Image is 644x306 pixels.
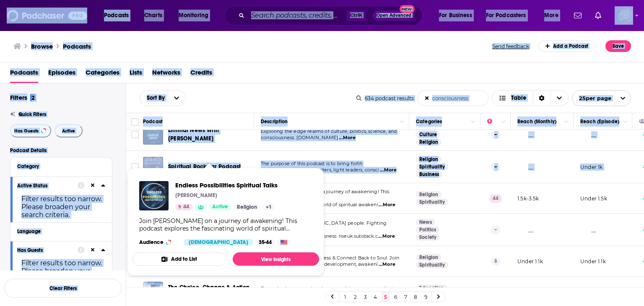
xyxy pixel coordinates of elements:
[416,139,441,145] a: Religion
[572,90,631,106] button: open menu
[255,239,275,246] div: 35-44
[416,285,447,291] a: Education
[416,171,442,178] a: Business
[580,117,619,127] div: Reach (Episode)
[179,10,208,21] span: Monitoring
[373,10,415,21] button: Open AdvancedNew
[580,195,607,202] p: Under 1.5k
[605,40,631,52] button: Save
[261,285,398,291] span: Every single person choosing something more contributes
[416,254,441,261] a: Religion
[143,124,163,145] a: Liminal News With Daniel Pinchbeck
[168,91,185,106] button: open menu
[132,252,226,266] button: Add to List
[14,129,39,133] span: Has Guests
[10,93,36,101] h2: Filters
[391,292,400,302] a: 6
[17,163,100,169] div: Category
[262,204,275,210] a: +1
[18,112,46,117] span: Quick Filters
[17,247,72,253] div: Has Guests
[416,199,448,205] a: Spirituality
[400,5,415,13] span: New
[140,95,168,101] span: Sort By
[139,181,169,210] a: Endless Possibilities Spiritual Talks
[261,135,338,140] span: consciousness. [DOMAIN_NAME]
[168,284,250,299] span: The Choice, Change & Action Podcast
[209,204,231,210] a: Active
[580,131,596,138] p: __
[261,161,362,166] span: The purpose of this podcast is to bring forth
[361,292,369,302] a: 3
[175,204,192,210] a: 44
[144,10,162,21] span: Charts
[131,131,139,138] span: Toggle select row
[351,292,359,302] a: 2
[4,279,122,298] button: Clear Filters
[571,8,585,23] a: Show notifications dropdown
[580,226,596,233] p: __
[139,239,177,246] h3: Audience
[140,90,186,106] h2: Choose List sort
[261,189,390,201] span: Join [PERSON_NAME] on a journey of awakening! This podcast
[104,10,129,21] span: Podcasts
[538,40,596,52] a: Add a Podcast
[491,257,501,265] p: 8
[572,92,611,105] span: 25 per page
[544,10,558,21] span: More
[175,181,278,189] a: Endless Possibilities Spiritual Talks
[17,228,100,234] div: Language
[490,43,532,50] button: Send feedback
[421,292,430,302] a: 9
[17,226,105,236] button: Language
[492,90,569,106] button: Choose View
[561,117,571,127] button: Column Actions
[63,42,91,50] a: Podcasts
[234,204,260,210] a: Religion
[10,148,112,153] p: Podcast Details
[371,292,379,302] a: 4
[416,117,442,127] div: Categories
[184,239,253,246] div: [DEMOGRAPHIC_DATA]
[615,6,633,25] button: Show profile menu
[517,117,556,127] div: Reach (Monthly)
[486,10,526,21] span: For Podcasters
[143,282,163,302] img: The Choice, Change & Action Podcast
[212,203,228,211] span: Active
[499,117,509,127] button: Column Actions
[168,283,251,300] a: The Choice, Change & Action Podcast
[517,195,539,202] p: 1.5k-3.5k
[7,8,87,23] a: Podchaser - Follow, Share and Rate Podcasts
[491,130,500,139] p: --
[17,161,105,171] button: Category
[511,95,526,101] span: Table
[341,292,349,302] a: 1
[439,10,472,21] span: For Business
[356,95,414,101] div: 634 podcast results
[346,10,366,21] span: Ctrl K
[152,66,180,83] a: Networks
[143,157,163,177] a: Spiritual Rockstar Podcast
[380,167,397,174] span: ...More
[517,131,533,138] p: __
[517,163,533,171] p: __
[17,259,105,283] div: Filter results too narrow. Please broaden your search criteria.
[491,226,500,234] p: --
[140,95,168,101] button: open menu
[130,66,142,83] a: Lists
[533,91,551,106] div: Sort Direction
[261,255,400,261] span: ⚡Elevate Your Consciousness & Connect Back to Soul. Join
[378,233,395,240] span: ...More
[517,226,533,233] p: __
[86,66,119,83] span: Categories
[339,135,356,141] span: ...More
[468,117,478,127] button: Column Actions
[416,163,448,170] a: Spirituality
[248,9,346,22] input: Search podcasts, credits, & more...
[190,66,212,83] a: Credits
